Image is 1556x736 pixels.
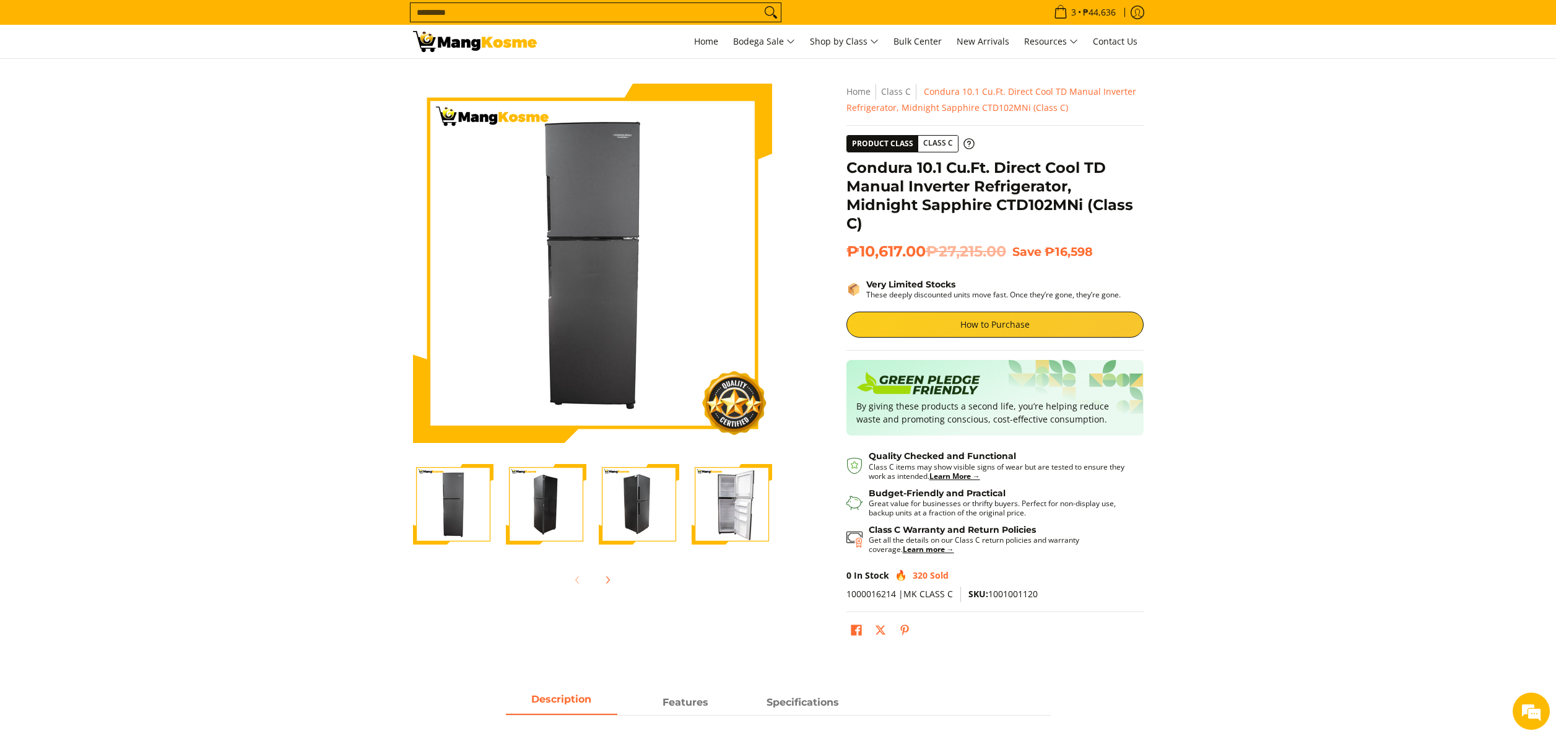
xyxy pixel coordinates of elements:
[767,696,839,708] strong: Specifications
[846,135,975,152] a: Product Class Class C
[848,621,865,642] a: Share on Facebook
[506,691,617,714] span: Description
[929,471,980,481] a: Learn More →
[761,3,781,22] button: Search
[688,25,724,58] a: Home
[869,450,1016,462] strong: Quality Checked and Functional
[957,35,1009,47] span: New Arrivals
[1050,6,1119,19] span: •
[846,84,1144,116] nav: Breadcrumbs
[1018,25,1084,58] a: Resources
[506,691,617,715] a: Description
[594,566,621,594] button: Next
[866,279,955,290] strong: Very Limited Stocks
[869,488,1006,499] strong: Budget-Friendly and Practical
[1045,244,1093,259] span: ₱16,598
[846,569,851,581] span: 0
[733,34,795,50] span: Bodega Sale
[846,85,1136,113] span: Condura 10.1 Cu.Ft. Direct Cool TD Manual Inverter Refrigerator, Midnight Sapphire CTD102MNi (Cla...
[846,588,953,600] span: 1000016214 |MK CLASS C
[893,35,942,47] span: Bulk Center
[846,242,1006,261] span: ₱10,617.00
[926,242,1006,261] del: ₱27,215.00
[1024,34,1078,50] span: Resources
[846,312,1144,338] a: How to Purchase
[1087,25,1144,58] a: Contact Us
[847,136,918,152] span: Product Class
[663,696,708,708] strong: Features
[869,535,1131,554] p: Get all the details on our Class C return policies and warranty coverage.
[856,370,980,400] img: Badge sustainability green pledge friendly
[413,464,493,545] img: Condura 10.1 Cu.Ft. Direct Cool TD Manual Inverter Refrigerator, Midnight Sapphire CTD102MNi (Cla...
[1069,8,1078,17] span: 3
[692,464,772,545] img: Condura 10.1 Cu.Ft. Direct Cool TD Manual Inverter Refrigerator, Midnight Sapphire CTD102MNi (Cla...
[694,35,718,47] span: Home
[930,569,949,581] span: Sold
[804,25,885,58] a: Shop by Class
[968,588,988,600] span: SKU:
[630,691,741,715] a: Description 1
[549,25,1144,58] nav: Main Menu
[872,621,889,642] a: Post on X
[1012,244,1041,259] span: Save
[747,691,859,715] a: Description 2
[866,290,1121,299] p: These deeply discounted units move fast. Once they’re gone, they’re gone.
[856,400,1134,426] p: By giving these products a second life, you’re helping reduce waste and promoting conscious, cost...
[869,499,1131,517] p: Great value for businesses or thrifty buyers. Perfect for non-display use, backup units at a frac...
[950,25,1015,58] a: New Arrivals
[854,569,889,581] span: In Stock
[896,621,913,642] a: Pin on Pinterest
[413,31,537,52] img: Condura 10.2 Cu.Ft. Direct Cool 2-Door Manual Inverter Ref l Mang Kosme
[881,85,911,97] a: Class C
[846,159,1144,233] h1: Condura 10.1 Cu.Ft. Direct Cool TD Manual Inverter Refrigerator, Midnight Sapphire CTD102MNi (Cla...
[506,464,586,545] img: Condura 10.1 Cu.Ft. Direct Cool TD Manual Inverter Refrigerator, Midnight Sapphire CTD102MNi (Cla...
[968,588,1038,600] span: 1001001120
[869,524,1036,535] strong: Class C Warranty and Return Policies
[903,544,954,554] a: Learn more →
[413,84,772,443] img: Condura 10.1 Cu.Ft. Direct Cool TD Manual Inverter Refrigerator, Midnight Sapphire CTD102MNi (Cla...
[727,25,801,58] a: Bodega Sale
[1081,8,1118,17] span: ₱44,636
[913,569,928,581] span: 320
[810,34,879,50] span: Shop by Class
[869,462,1131,481] p: Class C items may show visible signs of wear but are tested to ensure they work as intended.
[887,25,948,58] a: Bulk Center
[1093,35,1137,47] span: Contact Us
[918,136,958,151] span: Class C
[599,464,679,545] img: Condura 10.1 Cu.Ft. Direct Cool TD Manual Inverter Refrigerator, Midnight Sapphire CTD102MNi (Cla...
[846,85,871,97] a: Home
